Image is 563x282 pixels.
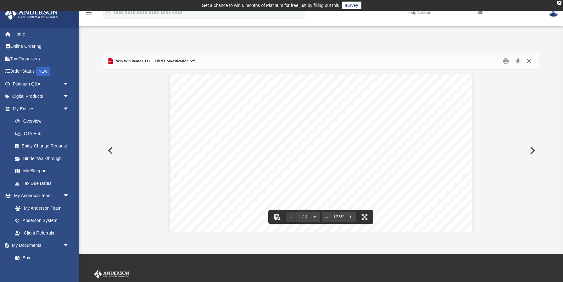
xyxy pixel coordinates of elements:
a: Online Ordering [4,40,79,53]
a: My Anderson Teamarrow_drop_down [4,190,75,202]
button: Enter fullscreen [358,210,371,224]
a: CTA Hub [9,127,79,140]
span: arrow_drop_down [63,102,75,115]
div: NEW [36,67,50,76]
img: Anderson Advisors Platinum Portal [93,270,131,278]
div: close [557,1,561,5]
a: Digital Productsarrow_drop_down [4,90,79,103]
span: arrow_drop_down [63,190,75,202]
a: Tax Due Dates [9,177,79,190]
button: Close [523,56,535,66]
a: Binder Walkthrough [9,152,79,165]
a: My Blueprint [9,165,75,177]
button: Toggle findbar [270,210,284,224]
span: Win Win Brands, LLC - Filed Domestication.pdf [114,58,195,64]
div: Document Viewer [103,69,539,232]
span: arrow_drop_down [63,78,75,91]
a: Box [9,252,72,264]
button: 1 / 4 [296,210,310,224]
a: survey [342,2,361,9]
a: Order StatusNEW [4,65,79,78]
a: Client Referrals [9,227,75,239]
span: arrow_drop_down [63,239,75,252]
img: Anderson Advisors Platinum Portal [3,8,60,20]
button: Next File [525,142,539,159]
a: Entity Change Request [9,140,79,152]
span: arrow_drop_down [63,90,75,103]
a: Home [4,28,79,40]
a: Platinum Q&Aarrow_drop_down [4,78,79,90]
div: Current zoom level [332,215,346,219]
a: Overview [9,115,79,128]
img: User Pic [549,8,558,17]
button: Print [500,56,512,66]
a: My Entitiesarrow_drop_down [4,102,79,115]
span: 1 / 4 [296,215,310,219]
button: Download [512,56,523,66]
div: File preview [103,69,539,232]
a: Anderson System [9,214,75,227]
button: Zoom in [346,210,356,224]
button: Next page [310,210,320,224]
div: Get a chance to win 6 months of Platinum for free just by filling out this [202,2,339,9]
a: My Anderson Team [9,202,72,214]
button: Previous File [103,142,117,159]
a: menu [85,12,92,16]
i: menu [85,9,92,16]
a: My Documentsarrow_drop_down [4,239,75,252]
button: Zoom out [322,210,332,224]
div: Preview [103,53,539,232]
i: search [105,8,112,15]
a: Tax Organizers [4,53,79,65]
